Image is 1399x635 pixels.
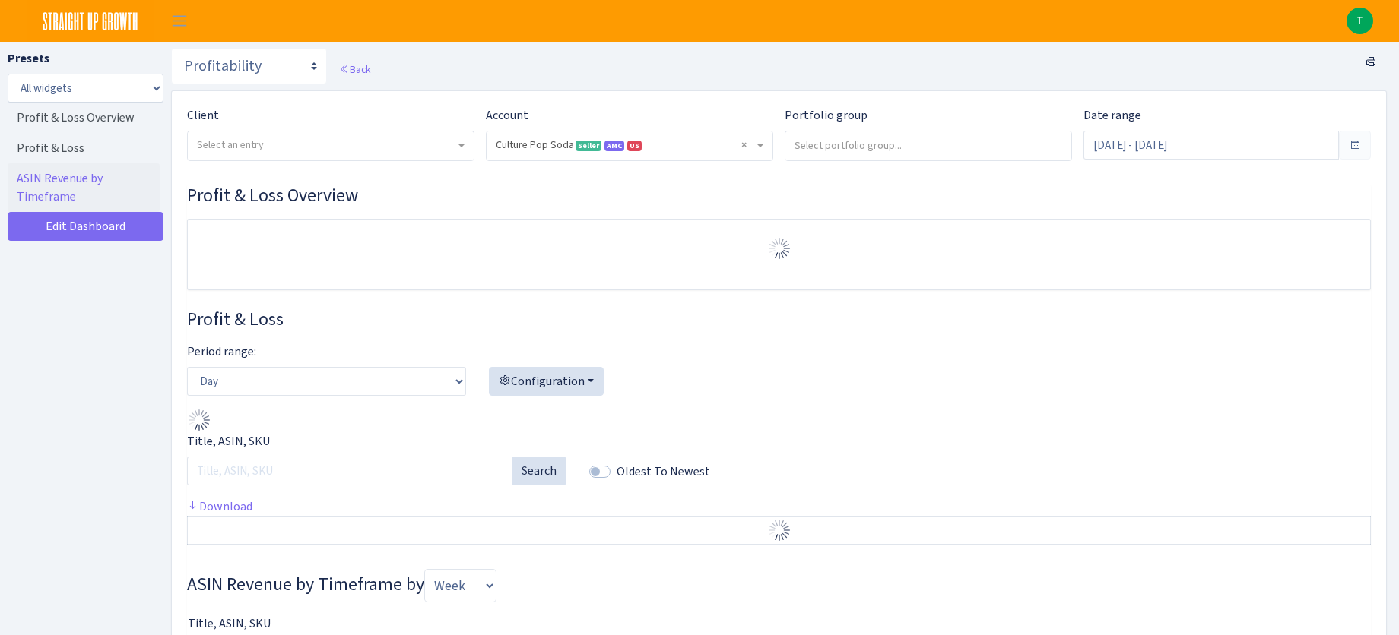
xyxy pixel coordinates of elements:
[1083,106,1141,125] label: Date range
[486,106,528,125] label: Account
[741,137,747,153] span: Remove all items
[187,185,1371,207] h3: Widget #30
[8,103,160,133] a: Profit & Loss Overview
[187,408,211,432] img: Preloader
[187,457,512,485] input: Title, ASIN, SKU
[188,614,271,633] label: Title, ASIN, SKU
[187,498,252,514] a: Download
[767,518,791,542] img: Preloader
[785,131,1071,159] input: Select portfolio group...
[8,163,160,212] a: ASIN Revenue by Timeframe
[1347,8,1373,34] a: T
[489,367,604,396] button: Configuration
[767,236,791,261] img: Preloader
[187,308,1371,330] h3: Widget #28
[604,141,624,151] span: Amazon Marketing Cloud
[576,141,601,151] span: Seller
[617,463,710,481] label: Oldest To Newest
[496,137,754,153] span: Culture Pop Soda <span class="badge badge-success">Seller</span><span class="badge badge-primary"...
[1347,8,1373,34] img: Tom First
[487,131,772,160] span: Culture Pop Soda <span class="badge badge-success">Seller</span><span class="badge badge-primary"...
[160,8,198,33] button: Toggle navigation
[8,133,160,163] a: Profit & Loss
[785,106,868,125] label: Portfolio group
[8,212,163,241] a: Edit Dashboard
[512,457,566,485] button: Search
[339,62,370,76] a: Back
[197,137,264,152] span: Select an entry
[187,106,219,125] label: Client
[187,343,256,361] label: Period range:
[187,432,270,450] label: Title, ASIN, SKU
[8,49,49,68] label: Presets
[627,141,642,151] span: US
[187,569,1371,602] h3: Widget #29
